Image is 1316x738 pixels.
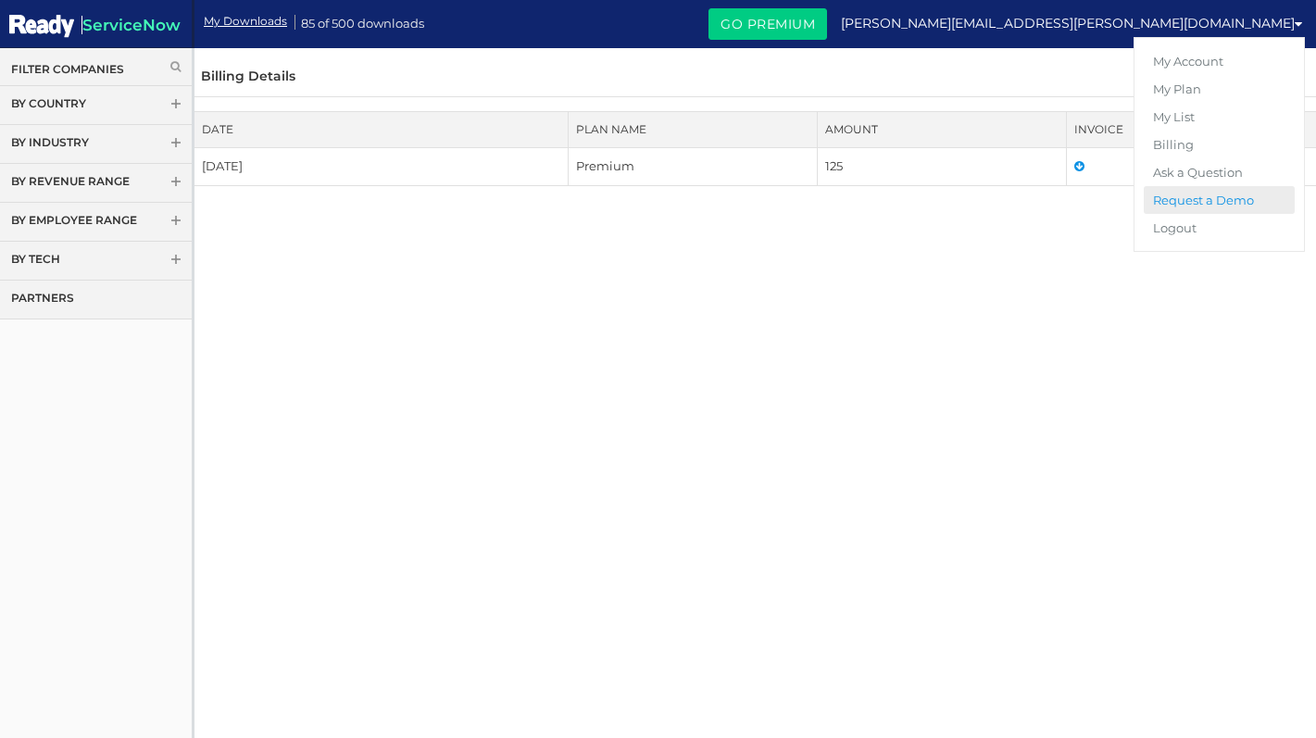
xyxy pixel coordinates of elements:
a: Billing [1144,131,1295,158]
a: Request a Demo [1144,186,1295,214]
a: [PERSON_NAME][EMAIL_ADDRESS][PERSON_NAME][DOMAIN_NAME] [841,9,1302,37]
img: ServiceNow Ready [9,12,74,41]
span: ServiceNow [81,16,181,34]
a: My List [1144,103,1295,131]
td: [DATE] [194,148,569,185]
a: My Account [1144,47,1295,75]
th: Plan Name [569,112,818,148]
a: My Downloads [204,13,287,29]
a: My Plan [1144,75,1295,103]
span: 85 of 500 downloads [301,11,424,32]
th: Date [194,112,569,148]
a: Logout [1144,214,1295,242]
td: 125 [818,148,1067,185]
td: Premium [569,148,818,185]
th: Amount [818,112,1067,148]
a: Filter Companies [11,61,181,77]
a: Go Premium [708,8,827,40]
span: Billing Details [201,68,295,84]
a: Ask a Question [1144,158,1295,186]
